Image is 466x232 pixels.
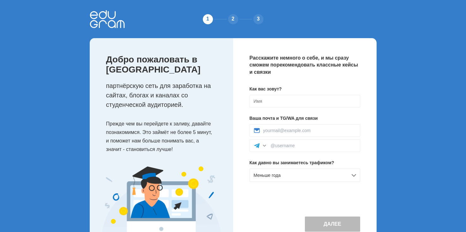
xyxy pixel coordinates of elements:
[254,173,281,178] span: Меньше года
[106,81,221,109] p: партнёрскую сеть для заработка на сайтах, блогах и каналах со студенческой аудиторией.
[305,217,360,232] button: Далее
[250,95,360,107] input: Имя
[106,55,221,75] p: Добро пожаловать в [GEOGRAPHIC_DATA]
[106,119,221,154] p: Прежде чем вы перейдете к заливу, давайте познакомимся. Это займёт не более 5 минут, и поможет на...
[250,115,360,122] p: Ваша почта и TG/WA для связи
[250,55,360,76] p: Расскажите немного о себе, и мы сразу сможем порекомендовать классные кейсы и связки
[250,159,360,166] p: Как давно вы занимаетесь трафиком?
[252,13,265,26] div: 3
[227,13,239,26] div: 2
[202,13,214,26] div: 1
[263,128,356,133] input: yourmail@example.com
[250,86,360,92] p: Как вас зовут?
[271,143,356,148] input: @username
